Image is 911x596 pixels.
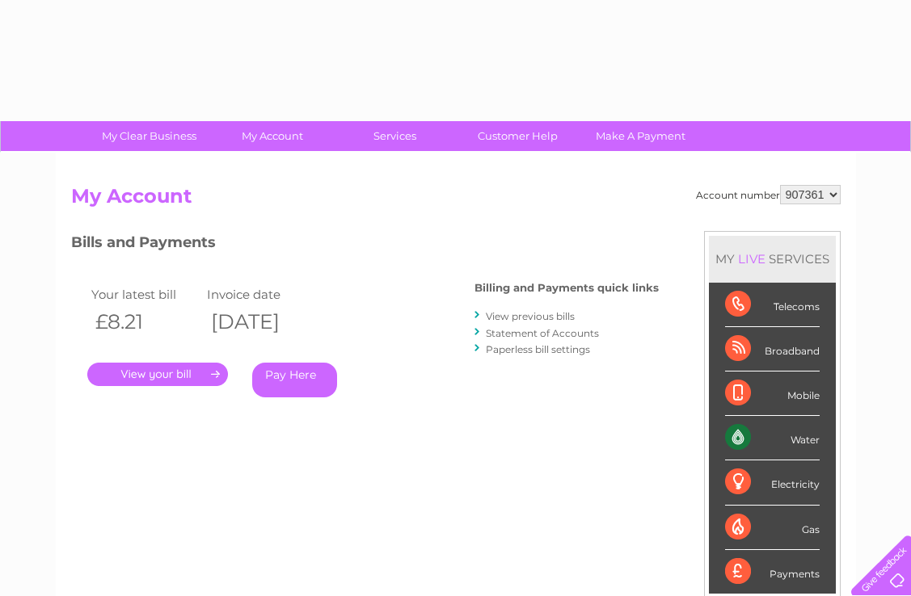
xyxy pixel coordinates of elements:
div: Gas [725,506,820,550]
div: LIVE [735,251,769,267]
div: Water [725,416,820,460]
h4: Billing and Payments quick links [474,282,659,294]
td: Invoice date [203,283,319,305]
div: Payments [725,550,820,594]
a: Services [328,121,462,151]
div: Account number [696,185,841,204]
h2: My Account [71,185,841,216]
th: [DATE] [203,305,319,338]
td: Your latest bill [87,283,204,305]
a: Statement of Accounts [486,327,599,339]
th: £8.21 [87,305,204,338]
div: Mobile [725,371,820,416]
a: Pay Here [252,363,337,397]
a: My Account [205,121,339,151]
a: . [87,363,228,386]
div: Broadband [725,327,820,371]
div: Telecoms [725,283,820,327]
a: View previous bills [486,310,575,322]
a: Paperless bill settings [486,343,590,355]
a: Customer Help [451,121,584,151]
h3: Bills and Payments [71,231,659,259]
div: Electricity [725,460,820,505]
a: Make A Payment [574,121,707,151]
a: My Clear Business [82,121,216,151]
div: MY SERVICES [709,236,836,282]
